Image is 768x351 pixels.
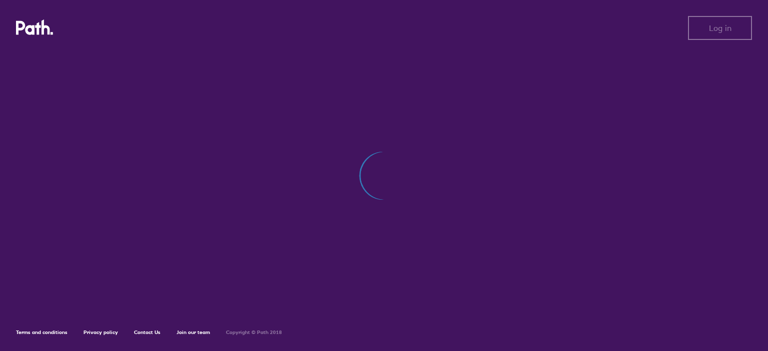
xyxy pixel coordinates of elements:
[688,16,752,40] button: Log in
[176,329,210,336] a: Join our team
[226,330,282,336] h6: Copyright © Path 2018
[134,329,160,336] a: Contact Us
[709,23,731,32] span: Log in
[83,329,118,336] a: Privacy policy
[16,329,67,336] a: Terms and conditions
